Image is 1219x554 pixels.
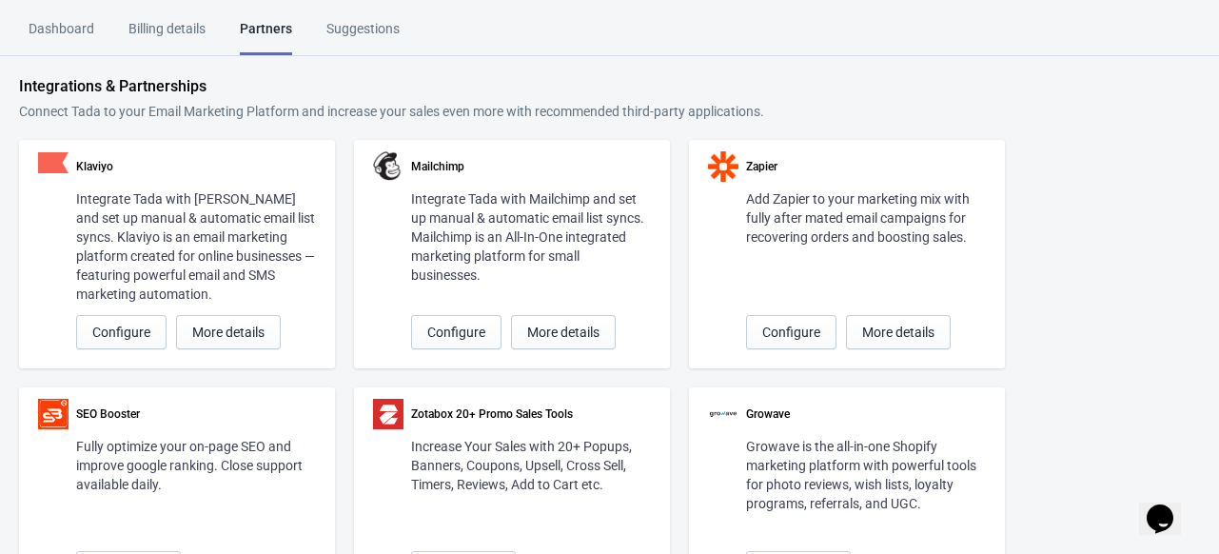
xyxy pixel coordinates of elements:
[192,325,265,340] span: More details
[746,315,836,349] button: Configure
[240,19,292,55] div: Partners
[1139,478,1200,535] iframe: chat widget
[76,159,316,174] div: Klaviyo
[411,189,651,285] div: Integrate Tada with Mailchimp and set up manual & automatic email list syncs. Mailchimp is an All...
[76,406,316,422] div: SEO Booster
[427,325,485,340] span: Configure
[326,19,400,52] div: Suggestions
[746,437,986,513] div: Growave is the all-in-one Shopify marketing platform with powerful tools for photo reviews, wish ...
[708,399,738,429] img: partner-growave-logo.png
[373,151,403,181] img: mailchimp.png
[527,325,600,340] span: More details
[746,189,986,247] div: Add Zapier to your marketing mix with fully after mated email campaigns for recovering orders and...
[411,159,651,174] div: Mailchimp
[411,406,651,422] div: Zotabox 20+ Promo Sales Tools
[373,399,403,429] img: partner-zotabox-logo.png
[76,315,167,349] button: Configure
[29,19,94,52] div: Dashboard
[128,19,206,52] div: Billing details
[411,315,501,349] button: Configure
[19,75,1200,98] div: Integrations & Partnerships
[38,399,69,429] img: partner-seobooster-logo.png
[862,325,934,340] span: More details
[708,151,738,182] img: zapier.svg
[92,325,150,340] span: Configure
[511,315,616,349] button: More details
[411,437,651,494] div: Increase Your Sales with 20+ Popups, Banners, Coupons, Upsell, Cross Sell, Timers, Reviews, Add t...
[846,315,951,349] button: More details
[76,189,316,304] div: Integrate Tada with [PERSON_NAME] and set up manual & automatic email list syncs. Klaviyo is an e...
[19,102,1200,121] div: Connect Tada to your Email Marketing Platform and increase your sales even more with recommended ...
[38,152,69,173] img: klaviyo.png
[746,406,986,422] div: Growave
[76,437,316,494] div: Fully optimize your on-page SEO and improve google ranking. Close support available daily.
[746,159,986,174] div: Zapier
[176,315,281,349] button: More details
[762,325,820,340] span: Configure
